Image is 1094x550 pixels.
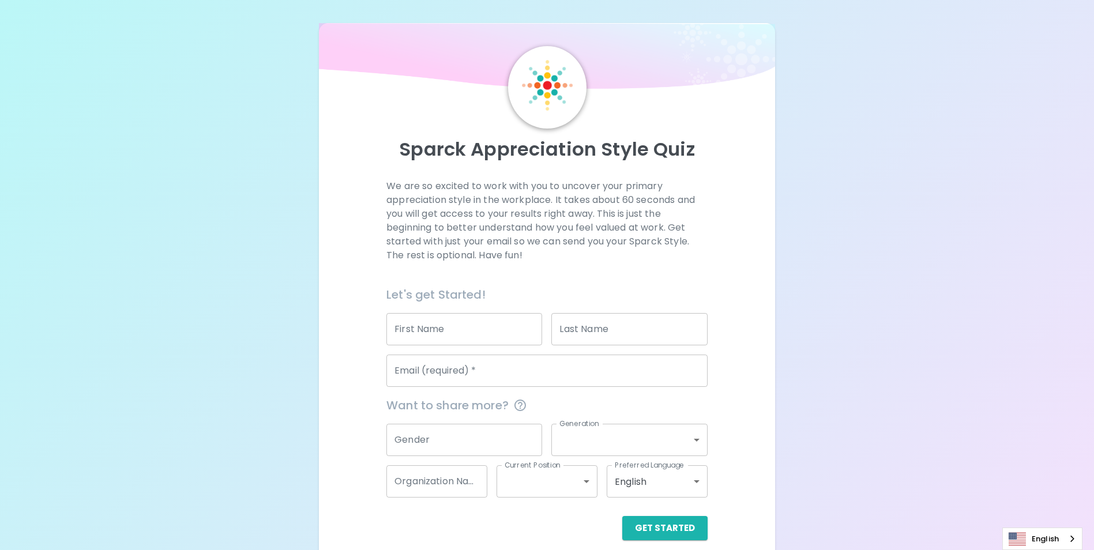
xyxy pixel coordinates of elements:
a: English [1003,528,1082,549]
aside: Language selected: English [1002,528,1082,550]
label: Preferred Language [615,460,684,470]
label: Current Position [505,460,561,470]
p: We are so excited to work with you to uncover your primary appreciation style in the workplace. I... [386,179,708,262]
div: Language [1002,528,1082,550]
img: Sparck Logo [522,60,573,111]
img: wave [319,23,775,95]
svg: This information is completely confidential and only used for aggregated appreciation studies at ... [513,398,527,412]
p: Sparck Appreciation Style Quiz [333,138,761,161]
button: Get Started [622,516,708,540]
label: Generation [559,419,599,428]
span: Want to share more? [386,396,708,415]
div: English [607,465,708,498]
h6: Let's get Started! [386,285,708,304]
